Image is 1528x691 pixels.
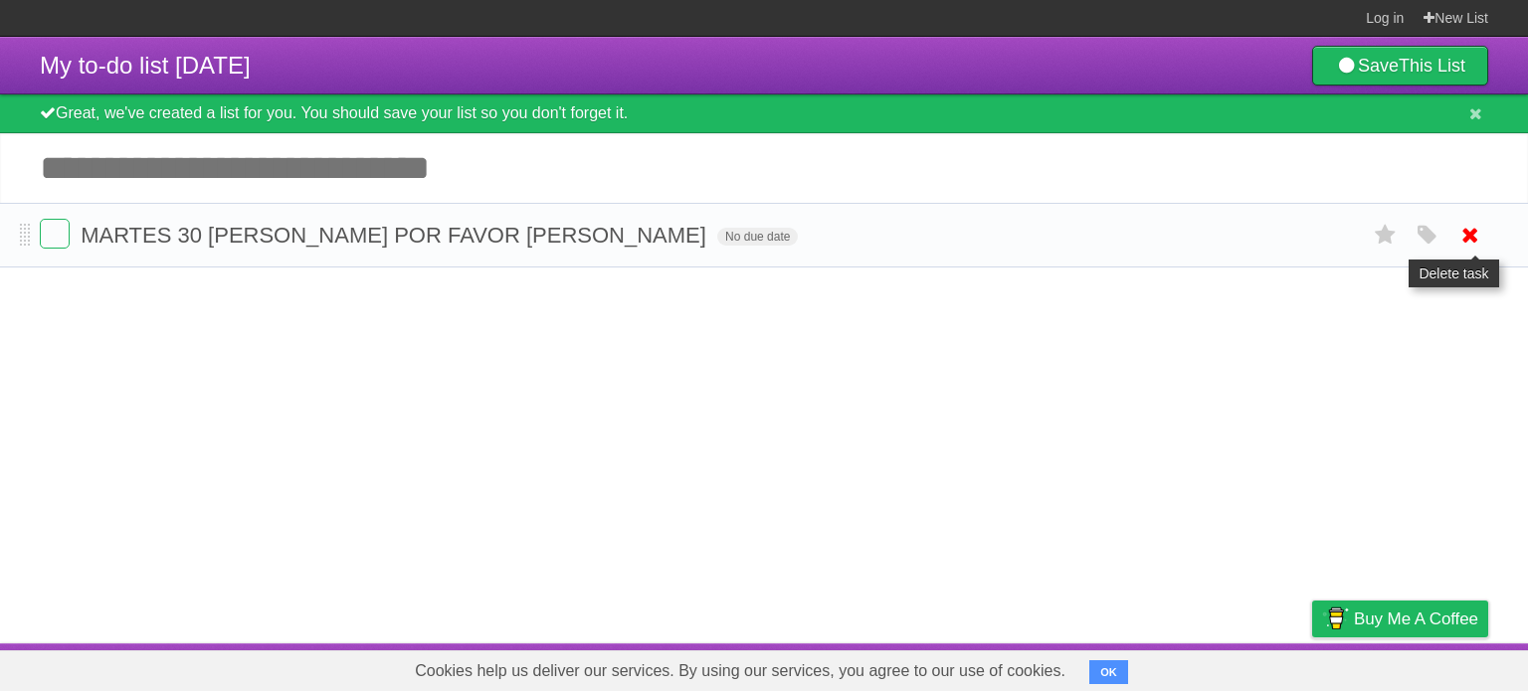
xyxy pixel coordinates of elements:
span: No due date [717,228,798,246]
span: My to-do list [DATE] [40,52,251,79]
a: Privacy [1286,648,1338,686]
a: Terms [1219,648,1262,686]
label: Done [40,219,70,249]
a: SaveThis List [1312,46,1488,86]
span: Cookies help us deliver our services. By using our services, you agree to our use of cookies. [395,651,1085,691]
img: Buy me a coffee [1322,602,1349,635]
span: Buy me a coffee [1354,602,1478,636]
b: This List [1399,56,1465,76]
a: Suggest a feature [1363,648,1488,686]
button: OK [1089,660,1128,684]
a: About [1048,648,1089,686]
span: MARTES 30 [PERSON_NAME] POR FAVOR [PERSON_NAME] [81,223,711,248]
a: Buy me a coffee [1312,601,1488,637]
a: Developers [1113,648,1194,686]
label: Star task [1367,219,1405,252]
